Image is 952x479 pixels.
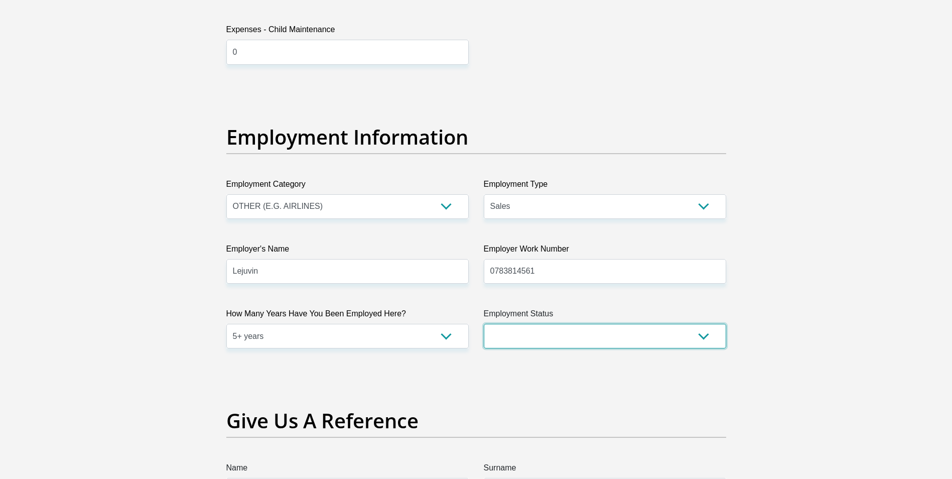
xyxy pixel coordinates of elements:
[226,308,469,324] label: How Many Years Have You Been Employed Here?
[226,409,726,433] h2: Give Us A Reference
[484,308,726,324] label: Employment Status
[226,40,469,64] input: Expenses - Child Maintenance
[484,243,726,259] label: Employer Work Number
[226,243,469,259] label: Employer's Name
[484,178,726,194] label: Employment Type
[226,462,469,478] label: Name
[226,259,469,284] input: Employer's Name
[226,178,469,194] label: Employment Category
[484,462,726,478] label: Surname
[226,125,726,149] h2: Employment Information
[484,259,726,284] input: Employer Work Number
[226,24,469,40] label: Expenses - Child Maintenance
